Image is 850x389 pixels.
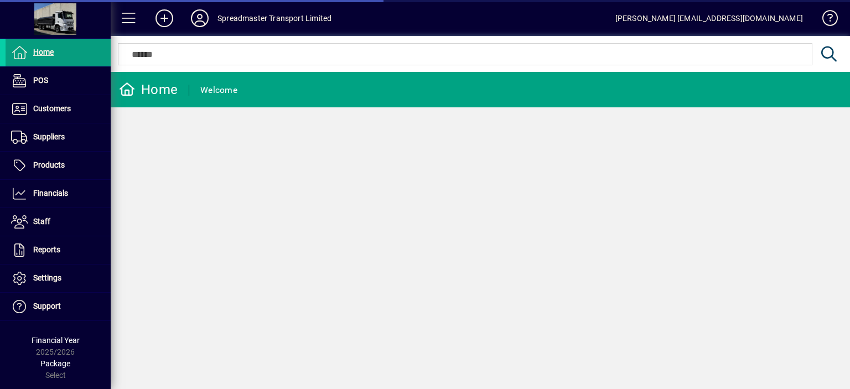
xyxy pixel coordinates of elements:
[33,104,71,113] span: Customers
[200,81,237,99] div: Welcome
[33,217,50,226] span: Staff
[6,236,111,264] a: Reports
[6,208,111,236] a: Staff
[182,8,217,28] button: Profile
[6,264,111,292] a: Settings
[33,189,68,198] span: Financials
[615,9,803,27] div: [PERSON_NAME] [EMAIL_ADDRESS][DOMAIN_NAME]
[6,293,111,320] a: Support
[33,160,65,169] span: Products
[33,76,48,85] span: POS
[119,81,178,98] div: Home
[32,336,80,345] span: Financial Year
[147,8,182,28] button: Add
[33,273,61,282] span: Settings
[33,245,60,254] span: Reports
[814,2,836,38] a: Knowledge Base
[6,95,111,123] a: Customers
[33,132,65,141] span: Suppliers
[6,180,111,208] a: Financials
[6,123,111,151] a: Suppliers
[6,67,111,95] a: POS
[33,48,54,56] span: Home
[33,302,61,310] span: Support
[217,9,331,27] div: Spreadmaster Transport Limited
[40,359,70,368] span: Package
[6,152,111,179] a: Products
